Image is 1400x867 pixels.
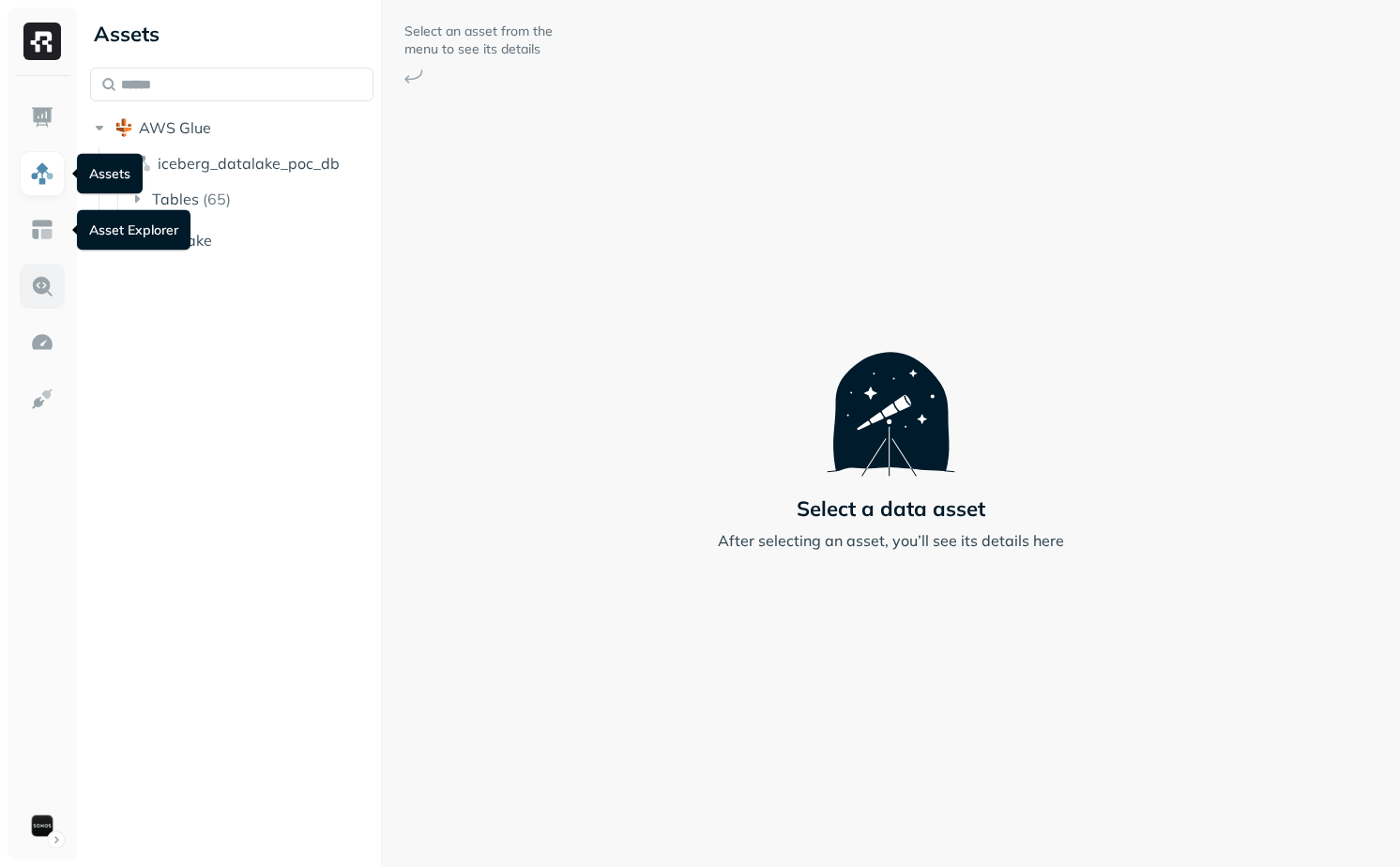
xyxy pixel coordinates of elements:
button: Tables(65) [128,184,375,214]
img: Assets [30,161,54,186]
span: iceberg_datalake_poc_db [158,154,340,173]
div: Asset Explorer [77,210,190,251]
button: AWS Glue [90,113,373,143]
button: Snowflake [90,225,373,255]
span: Tables [152,190,199,208]
p: ( 65 ) [203,190,231,208]
div: Assets [90,19,373,49]
img: namespace [133,154,152,173]
img: Query Explorer [30,274,54,298]
img: Ryft [23,23,61,60]
p: After selecting an asset, you’ll see its details here [718,529,1064,552]
img: Integrations [30,387,54,411]
img: Telescope [827,315,955,477]
span: AWS Glue [139,118,211,137]
img: Dashboard [30,105,54,129]
img: Sonos [29,813,55,839]
button: iceberg_datalake_poc_db [109,148,374,178]
img: root [114,118,133,137]
p: Select an asset from the menu to see its details [404,23,555,58]
img: Optimization [30,330,54,355]
p: Select a data asset [797,495,985,522]
img: Arrow [404,69,423,84]
img: Asset Explorer [30,218,54,242]
div: Assets [77,154,143,194]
